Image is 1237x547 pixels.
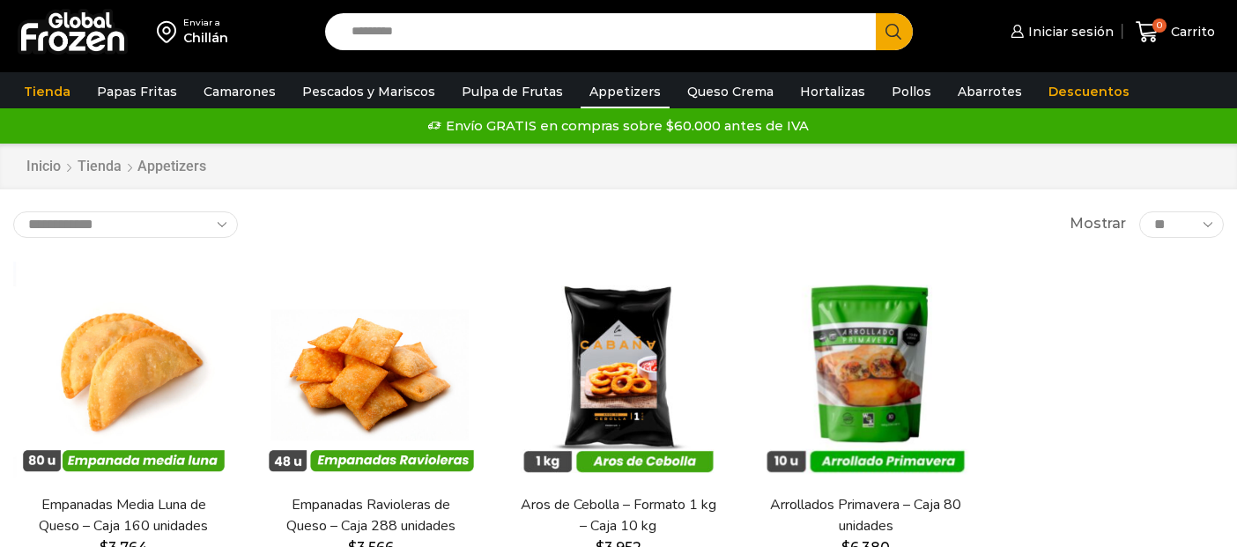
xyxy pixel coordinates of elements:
span: Carrito [1167,23,1215,41]
a: Appetizers [581,75,670,108]
h1: Appetizers [137,158,206,174]
a: Papas Fritas [88,75,186,108]
a: Tienda [15,75,79,108]
a: Abarrotes [949,75,1031,108]
a: 0 Carrito [1131,11,1219,53]
a: Iniciar sesión [1006,14,1114,49]
a: Aros de Cebolla – Formato 1 kg – Caja 10 kg [519,495,718,536]
div: Chillán [183,29,228,47]
a: Camarones [195,75,285,108]
a: Arrollados Primavera – Caja 80 unidades [767,495,966,536]
a: Pulpa de Frutas [453,75,572,108]
a: Pollos [883,75,940,108]
a: Empanadas Media Luna de Queso – Caja 160 unidades [25,495,224,536]
a: Queso Crema [678,75,782,108]
a: Empanadas Ravioleras de Queso – Caja 288 unidades [271,495,470,536]
button: Search button [876,13,913,50]
img: address-field-icon.svg [157,17,183,47]
span: 0 [1152,18,1167,33]
a: Descuentos [1040,75,1138,108]
nav: Breadcrumb [26,157,206,177]
div: Enviar a [183,17,228,29]
a: Pescados y Mariscos [293,75,444,108]
span: Mostrar [1070,214,1126,234]
a: Inicio [26,157,62,177]
a: Hortalizas [791,75,874,108]
select: Pedido de la tienda [13,211,238,238]
a: Tienda [77,157,122,177]
span: Iniciar sesión [1024,23,1114,41]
